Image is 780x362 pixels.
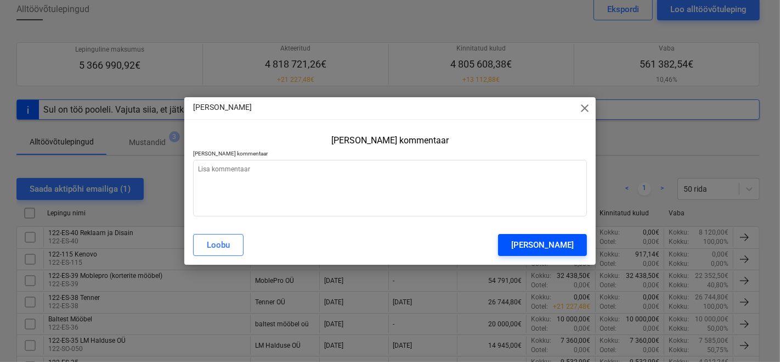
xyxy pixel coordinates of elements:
[578,102,591,115] span: close
[193,150,587,159] p: [PERSON_NAME] kommentaar
[725,309,780,362] div: Виджет чата
[498,234,587,256] button: [PERSON_NAME]
[193,102,252,113] p: [PERSON_NAME]
[725,309,780,362] iframe: Chat Widget
[511,238,574,252] div: [PERSON_NAME]
[193,234,244,256] button: Loobu
[207,238,230,252] div: Loobu
[331,135,449,146] div: [PERSON_NAME] kommentaar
